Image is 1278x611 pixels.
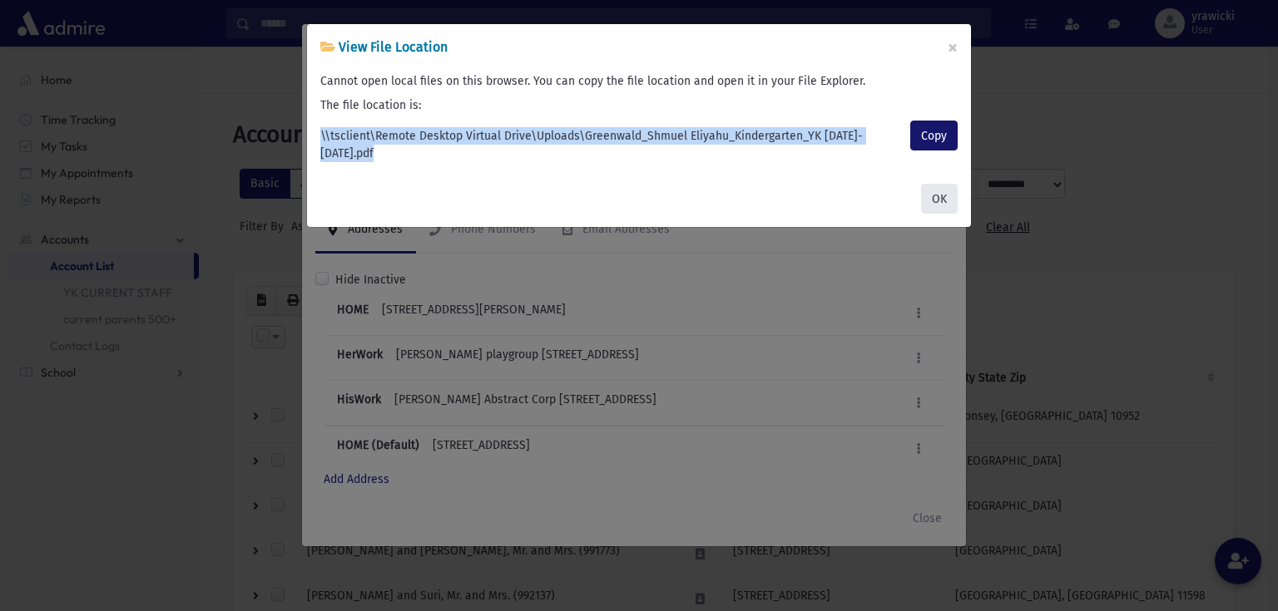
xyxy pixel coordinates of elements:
button: OK [921,184,958,214]
h6: View File Location [320,37,448,57]
label: The file location is: [320,96,421,114]
label: \\tsclient\Remote Desktop Virtual Drive\Uploads\Greenwald_Shmuel Eliyahu_Kindergarten_YK [DATE]-[... [320,127,904,162]
label: Cannot open local files on this browser. You can copy the file location and open it in your File ... [320,72,865,90]
button: × [934,24,971,71]
button: Copy [910,121,958,150]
